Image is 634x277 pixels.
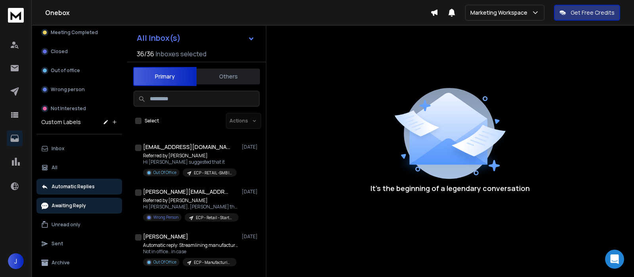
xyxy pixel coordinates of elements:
p: Marketing Workspace [470,9,531,17]
h3: Inboxes selected [156,49,206,59]
p: [DATE] [242,233,260,240]
button: Out of office [36,63,122,78]
button: J [8,253,24,269]
p: Automatic Replies [52,183,95,190]
h3: Custom Labels [41,118,81,126]
p: ECP - RETAIL -SMB | Heather - Business [194,170,232,176]
button: Automatic Replies [36,179,122,195]
p: ECP - Retail - Startup | [PERSON_NAME] [196,215,234,221]
h1: [EMAIL_ADDRESS][DOMAIN_NAME] [143,143,230,151]
button: Archive [36,255,122,271]
p: Wrong Person [153,214,178,220]
label: Select [145,118,159,124]
p: Get Free Credits [571,9,615,17]
p: Inbox [52,145,65,152]
button: Wrong person [36,82,122,97]
p: Out of office [51,67,80,74]
p: Hi [PERSON_NAME] suggested that it [143,159,237,165]
button: All [36,160,122,176]
p: Referred by [PERSON_NAME] [143,197,238,204]
img: logo [8,8,24,23]
p: All [52,164,57,171]
p: Not in office.. in case [143,248,238,255]
p: [DATE] [242,144,260,150]
p: Closed [51,48,68,55]
button: Not Interested [36,101,122,117]
p: Unread only [52,222,80,228]
button: Primary [133,67,197,86]
button: Meeting Completed [36,25,122,40]
div: Open Intercom Messenger [605,250,624,269]
p: Automatic reply: Streamlining manufacturing workflows [143,242,238,248]
p: Meeting Completed [51,29,98,36]
h1: Onebox [45,8,430,17]
span: 36 / 36 [137,49,154,59]
p: Out Of Office [153,259,176,265]
button: Closed [36,44,122,59]
button: Inbox [36,141,122,157]
button: Sent [36,236,122,252]
p: It’s the beginning of a legendary conversation [370,183,530,194]
h1: All Inbox(s) [137,34,181,42]
p: Awaiting Reply [52,202,86,209]
p: Sent [52,241,63,247]
p: Archive [52,260,70,266]
button: All Inbox(s) [130,30,261,46]
h1: [PERSON_NAME][EMAIL_ADDRESS][DOMAIN_NAME] [143,188,230,196]
p: [DATE] [242,189,260,195]
p: Referred by [PERSON_NAME] [143,153,237,159]
p: Out Of Office [153,170,176,176]
p: Wrong person [51,86,85,93]
h1: [PERSON_NAME] [143,233,188,241]
button: Get Free Credits [554,5,620,21]
button: Others [197,68,260,85]
p: ECP - Manufacturing - Enterprise | [PERSON_NAME] [194,260,232,266]
button: Unread only [36,217,122,233]
button: Awaiting Reply [36,198,122,214]
p: Not Interested [51,105,86,112]
p: Hi [PERSON_NAME], [PERSON_NAME] thought it would [143,204,238,210]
